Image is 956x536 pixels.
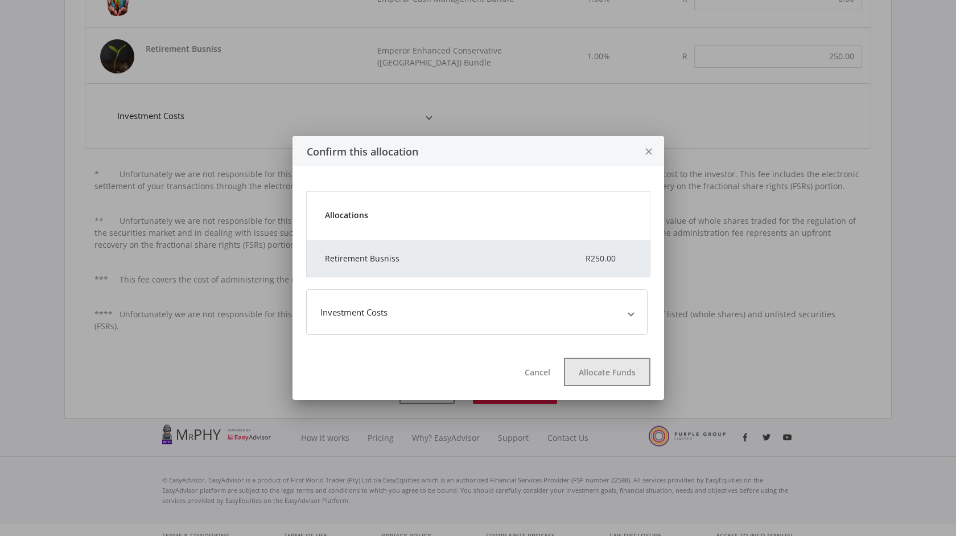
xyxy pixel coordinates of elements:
[643,137,654,167] i: close
[311,252,562,264] div: Retirement Busniss
[634,136,664,166] button: close
[511,358,564,386] button: Cancel
[306,289,648,335] mat-expansion-panel-header: Investment Costs
[311,209,645,221] div: Allocations
[292,144,634,159] div: Confirm this allocation
[564,358,650,386] button: Allocate Funds
[562,252,645,264] div: R250.00
[320,306,388,319] div: Investment Costs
